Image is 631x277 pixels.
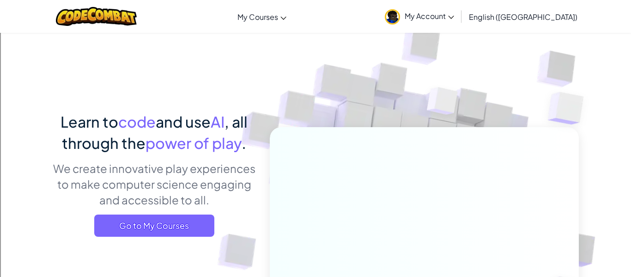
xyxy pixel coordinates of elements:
a: Go to My Courses [94,215,214,237]
span: and use [156,112,211,131]
a: My Courses [233,4,291,29]
span: My Account [405,11,454,21]
span: code [118,112,156,131]
span: My Courses [237,12,278,22]
p: We create innovative play experiences to make computer science engaging and accessible to all. [52,160,256,208]
span: Learn to [61,112,118,131]
span: English ([GEOGRAPHIC_DATA]) [469,12,577,22]
span: power of play [146,134,242,152]
img: CodeCombat logo [56,7,137,26]
img: Overlap cubes [410,69,476,138]
span: AI [211,112,224,131]
img: avatar [385,9,400,25]
span: . [242,134,246,152]
a: My Account [380,2,459,31]
a: English ([GEOGRAPHIC_DATA]) [464,4,582,29]
img: Overlap cubes [529,69,609,148]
